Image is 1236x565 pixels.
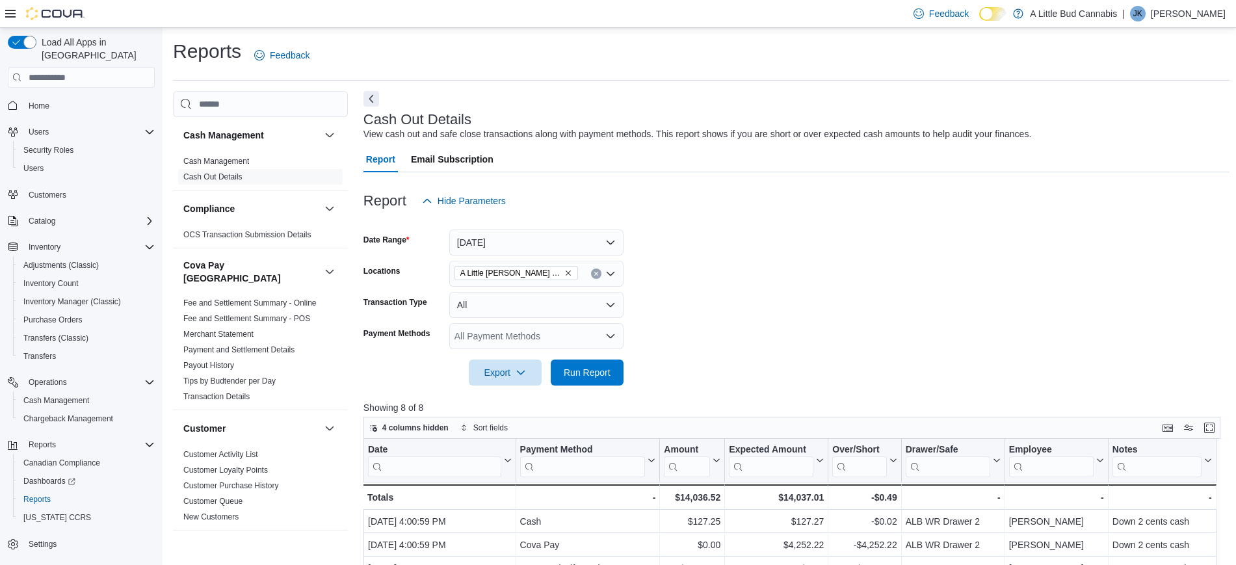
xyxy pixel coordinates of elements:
[18,276,84,291] a: Inventory Count
[363,193,406,209] h3: Report
[13,490,160,508] button: Reports
[363,266,401,276] label: Locations
[23,414,113,424] span: Chargeback Management
[183,156,249,166] span: Cash Management
[832,514,897,530] div: -$0.02
[1112,490,1212,505] div: -
[832,444,897,477] button: Over/Short
[664,490,720,505] div: $14,036.52
[832,538,897,553] div: -$4,252.22
[519,490,655,505] div: -
[382,423,449,433] span: 4 columns hidden
[18,473,81,489] a: Dashboards
[23,278,79,289] span: Inventory Count
[832,444,886,456] div: Over/Short
[1112,444,1212,477] button: Notes
[1112,514,1212,530] div: Down 2 cents cash
[591,269,601,279] button: Clear input
[18,161,49,176] a: Users
[183,129,319,142] button: Cash Management
[519,444,655,477] button: Payment Method
[29,101,49,111] span: Home
[18,348,61,364] a: Transfers
[23,163,44,174] span: Users
[366,146,395,172] span: Report
[173,295,348,410] div: Cova Pay [GEOGRAPHIC_DATA]
[979,7,1006,21] input: Dark Mode
[18,411,155,427] span: Chargeback Management
[664,538,720,553] div: $0.00
[23,124,155,140] span: Users
[363,127,1032,141] div: View cash out and safe close transactions along with payment methods. This report shows if you ar...
[832,444,886,477] div: Over/Short
[1202,420,1217,436] button: Enter fullscreen
[18,142,155,158] span: Security Roles
[249,42,315,68] a: Feedback
[929,7,969,20] span: Feedback
[18,393,155,408] span: Cash Management
[183,361,234,370] a: Payout History
[1008,444,1093,477] div: Employee
[519,444,645,477] div: Payment Method
[1160,420,1176,436] button: Keyboard shortcuts
[18,455,155,471] span: Canadian Compliance
[183,449,258,460] span: Customer Activity List
[183,202,235,215] h3: Compliance
[905,444,990,477] div: Drawer/Safe
[23,437,155,453] span: Reports
[3,212,160,230] button: Catalog
[173,153,348,190] div: Cash Management
[368,538,512,553] div: [DATE] 4:00:59 PM
[729,444,813,477] div: Expected Amount
[18,330,155,346] span: Transfers (Classic)
[368,444,501,477] div: Date
[173,227,348,248] div: Compliance
[18,473,155,489] span: Dashboards
[605,269,616,279] button: Open list of options
[368,444,501,456] div: Date
[18,393,94,408] a: Cash Management
[1009,514,1104,530] div: [PERSON_NAME]
[438,194,506,207] span: Hide Parameters
[363,91,379,107] button: Next
[183,230,311,239] a: OCS Transaction Submission Details
[29,539,57,549] span: Settings
[18,492,56,507] a: Reports
[1133,6,1142,21] span: JK
[1008,444,1103,477] button: Employee
[908,1,974,27] a: Feedback
[519,538,655,553] div: Cova Pay
[417,188,511,214] button: Hide Parameters
[519,514,655,530] div: Cash
[905,444,990,456] div: Drawer/Safe
[363,297,427,308] label: Transaction Type
[183,512,239,521] a: New Customers
[23,145,73,155] span: Security Roles
[364,420,454,436] button: 4 columns hidden
[13,256,160,274] button: Adjustments (Classic)
[664,444,710,477] div: Amount
[363,235,410,245] label: Date Range
[29,127,49,137] span: Users
[729,444,824,477] button: Expected Amount
[13,454,160,472] button: Canadian Compliance
[23,494,51,505] span: Reports
[23,374,155,390] span: Operations
[729,490,824,505] div: $14,037.01
[1122,6,1125,21] p: |
[18,455,105,471] a: Canadian Compliance
[729,538,824,553] div: $4,252.22
[322,421,337,436] button: Customer
[13,508,160,527] button: [US_STATE] CCRS
[23,98,55,114] a: Home
[363,112,471,127] h3: Cash Out Details
[367,490,512,505] div: Totals
[664,444,710,456] div: Amount
[23,239,66,255] button: Inventory
[1130,6,1146,21] div: Jake Kearns
[477,360,534,386] span: Export
[183,465,268,475] span: Customer Loyalty Points
[18,142,79,158] a: Security Roles
[23,458,100,468] span: Canadian Compliance
[13,472,160,490] a: Dashboards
